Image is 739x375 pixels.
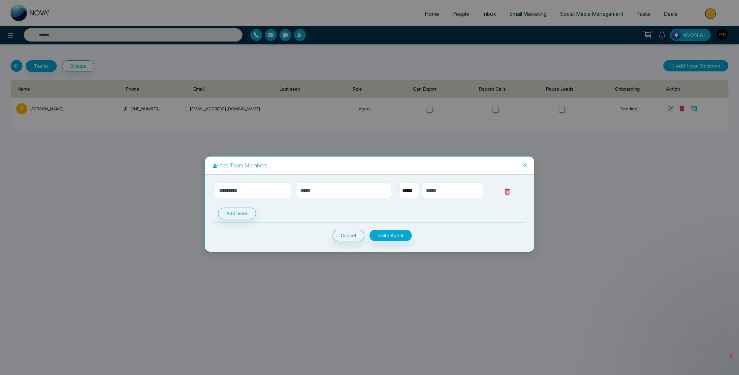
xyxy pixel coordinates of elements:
[218,208,256,219] button: Add more
[717,353,732,368] iframe: Intercom live chat
[369,230,412,241] button: Invite Agent
[333,230,364,241] button: Cancel
[607,311,739,357] iframe: Intercom notifications message
[523,163,528,168] span: close
[213,162,526,169] p: Add Team Members
[516,157,534,174] button: Close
